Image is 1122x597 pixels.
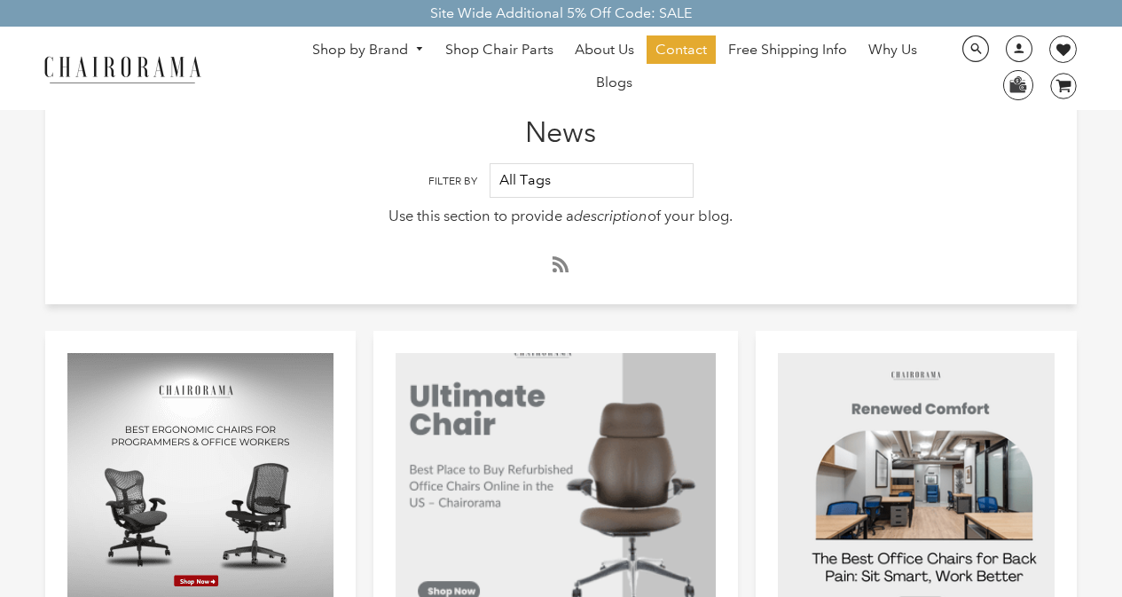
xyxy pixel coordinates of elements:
[587,68,641,97] a: Blogs
[148,205,974,228] p: Use this section to provide a of your blog.
[303,36,433,64] a: Shop by Brand
[428,175,477,188] label: Filter By
[655,41,707,59] span: Contact
[445,41,553,59] span: Shop Chair Parts
[575,41,634,59] span: About Us
[1004,71,1032,98] img: WhatsApp_Image_2024-07-12_at_16.23.01.webp
[286,35,943,101] nav: DesktopNavigation
[566,35,643,64] a: About Us
[859,35,926,64] a: Why Us
[45,89,1078,149] h1: News
[574,207,647,225] em: description
[868,41,917,59] span: Why Us
[596,74,632,92] span: Blogs
[647,35,716,64] a: Contact
[719,35,856,64] a: Free Shipping Info
[728,41,847,59] span: Free Shipping Info
[34,53,211,84] img: chairorama
[436,35,562,64] a: Shop Chair Parts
